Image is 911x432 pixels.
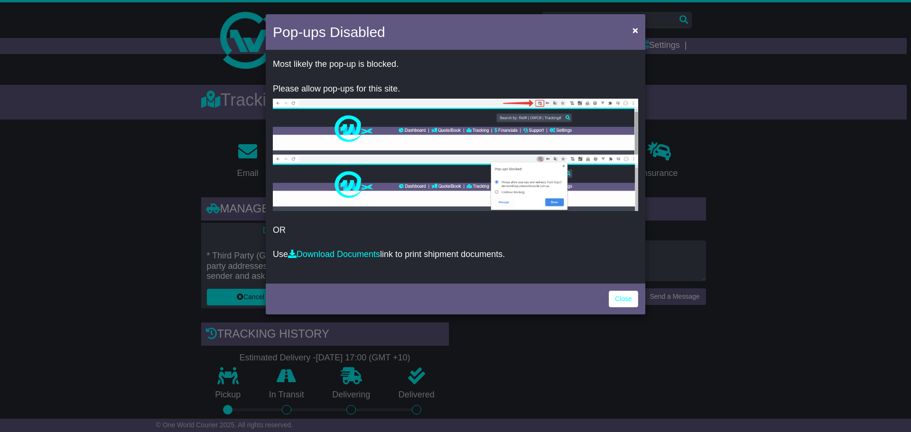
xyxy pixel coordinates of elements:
span: × [632,25,638,36]
h4: Pop-ups Disabled [273,21,385,43]
img: allow-popup-2.png [273,155,638,211]
a: Close [609,291,638,307]
div: OR [266,52,645,281]
a: Download Documents [288,249,380,259]
img: allow-popup-1.png [273,99,638,155]
p: Use link to print shipment documents. [273,249,638,260]
p: Please allow pop-ups for this site. [273,84,638,94]
p: Most likely the pop-up is blocked. [273,59,638,70]
button: Close [628,20,643,40]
